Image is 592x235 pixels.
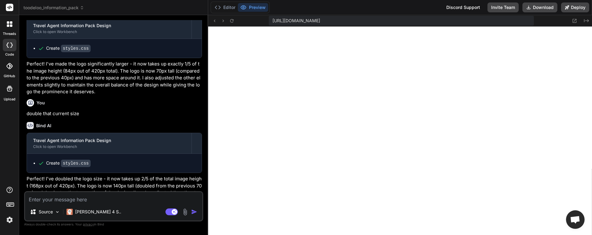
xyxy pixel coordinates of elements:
div: Open chat [566,210,585,229]
label: Upload [4,97,15,102]
button: Travel Agent Information Pack DesignClick to open Workbench [27,133,191,153]
iframe: Preview [208,27,592,235]
img: icon [191,209,197,215]
p: [PERSON_NAME] 4 S.. [75,209,121,215]
label: code [5,52,14,57]
button: Travel Agent Information Pack DesignClick to open Workbench [27,18,191,39]
button: Preview [238,3,268,12]
img: settings [4,215,15,225]
div: Create [46,45,91,52]
span: privacy [83,222,94,226]
p: Source [39,209,53,215]
span: toodeloo_information_pack [24,5,84,11]
button: Deploy [561,2,589,12]
button: Editor [212,3,238,12]
img: Claude 4 Sonnet [66,209,73,215]
div: Travel Agent Information Pack Design [33,23,185,29]
h6: You [36,100,45,106]
p: Always double-check its answers. Your in Bind [24,221,203,227]
div: Discord Support [443,2,484,12]
img: attachment [182,208,189,216]
span: [URL][DOMAIN_NAME] [272,18,320,24]
p: Perfect! I've made the logo significantly larger - it now takes up exactly 1/5 of the image heigh... [27,61,202,95]
button: Invite Team [487,2,519,12]
p: double that current size [27,110,202,117]
button: Download [522,2,557,12]
div: Click to open Workbench [33,144,185,149]
div: Click to open Workbench [33,29,185,34]
code: styles.css [61,45,91,52]
div: Create [46,160,91,166]
p: Perfect! I've doubled the logo size - it now takes up 2/5 of the total image height (168px out of... [27,175,202,210]
div: Travel Agent Information Pack Design [33,137,185,144]
label: threads [3,31,16,36]
h6: Bind AI [36,123,51,129]
img: Pick Models [55,209,60,215]
code: styles.css [61,160,91,167]
label: GitHub [4,73,15,79]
